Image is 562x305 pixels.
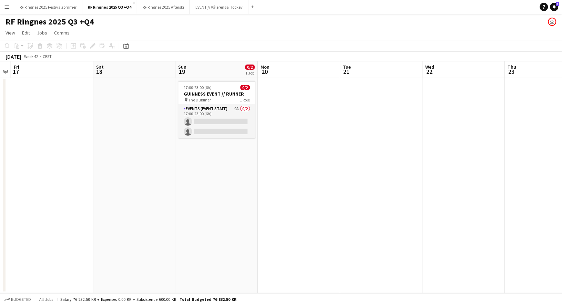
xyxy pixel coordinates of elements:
span: 23 [507,68,517,76]
span: Week 42 [23,54,40,59]
span: 0/2 [241,85,250,90]
button: EVENT // Vålerenga Hockey [190,0,248,14]
app-card-role: Events (Event Staff)9A0/217:00-23:00 (6h) [178,105,256,138]
a: Comms [51,28,72,37]
span: 17:00-23:00 (6h) [184,85,212,90]
span: 21 [342,68,351,76]
app-user-avatar: Mille Berger [548,18,556,26]
button: Budgeted [3,296,32,303]
span: Jobs [37,30,47,36]
a: Jobs [34,28,50,37]
span: 19 [177,68,187,76]
span: Sat [96,64,104,70]
button: RF Ringnes 2025 Q3 +Q4 [82,0,137,14]
span: Budgeted [11,297,31,302]
span: Wed [426,64,435,70]
div: 1 Job [246,70,255,76]
a: Edit [19,28,33,37]
span: View [6,30,15,36]
span: Sun [178,64,187,70]
div: [DATE] [6,53,21,60]
span: 18 [95,68,104,76]
span: Total Budgeted 76 832.50 KR [180,297,236,302]
span: 0/2 [245,65,255,70]
span: Mon [261,64,270,70]
a: View [3,28,18,37]
span: Comms [54,30,70,36]
h3: GUINNESS EVENT // RUNNER [178,91,256,97]
h1: RF Ringnes 2025 Q3 +Q4 [6,17,94,27]
span: Tue [343,64,351,70]
span: 1 Role [240,97,250,102]
span: 17 [13,68,19,76]
div: Salary 76 232.50 KR + Expenses 0.00 KR + Subsistence 600.00 KR = [60,297,236,302]
span: 22 [425,68,435,76]
span: 3 [556,2,559,6]
span: All jobs [38,297,54,302]
span: Fri [14,64,19,70]
a: 3 [550,3,559,11]
app-job-card: 17:00-23:00 (6h)0/2GUINNESS EVENT // RUNNER The Dubliner1 RoleEvents (Event Staff)9A0/217:00-23:0... [178,81,256,138]
span: The Dubliner [188,97,211,102]
span: 20 [260,68,270,76]
button: RF Ringnes 2025 Festivalsommer [14,0,82,14]
div: CEST [43,54,52,59]
span: Thu [508,64,517,70]
button: RF Ringnes 2025 Afterski [137,0,190,14]
span: Edit [22,30,30,36]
